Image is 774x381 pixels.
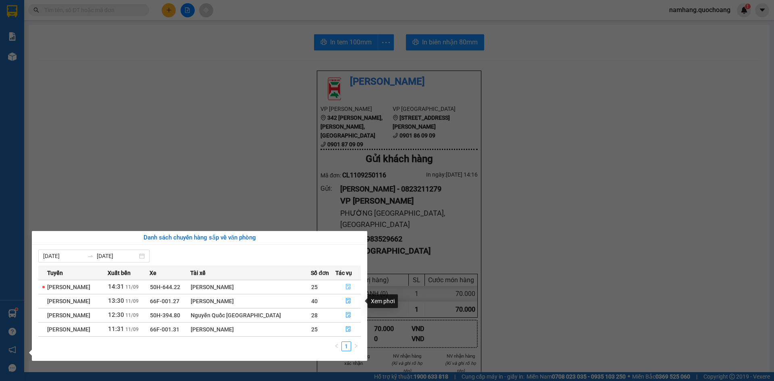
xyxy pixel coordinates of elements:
[190,269,206,277] span: Tài xế
[191,325,310,334] div: [PERSON_NAME]
[354,344,358,348] span: right
[47,312,90,319] span: [PERSON_NAME]
[332,341,341,351] li: Previous Page
[47,298,90,304] span: [PERSON_NAME]
[351,341,361,351] button: right
[47,284,90,290] span: [PERSON_NAME]
[335,269,352,277] span: Tác vụ
[108,297,124,304] span: 13:30
[150,269,156,277] span: Xe
[332,341,341,351] button: left
[336,295,361,308] button: file-done
[125,327,139,332] span: 11/09
[87,253,94,259] span: swap-right
[87,253,94,259] span: to
[345,298,351,304] span: file-done
[345,326,351,333] span: file-done
[43,252,84,260] input: Từ ngày
[38,233,361,243] div: Danh sách chuyến hàng sắp về văn phòng
[4,4,117,19] li: [PERSON_NAME]
[108,311,124,319] span: 12:30
[191,311,310,320] div: Nguyễn Quốc [GEOGRAPHIC_DATA]
[336,281,361,294] button: file-done
[336,309,361,322] button: file-done
[311,326,318,333] span: 25
[47,269,63,277] span: Tuyến
[311,312,318,319] span: 28
[125,298,139,304] span: 11/09
[150,298,179,304] span: 66F-001.27
[342,342,351,351] a: 1
[97,252,137,260] input: Đến ngày
[191,283,310,291] div: [PERSON_NAME]
[336,323,361,336] button: file-done
[345,284,351,290] span: file-done
[150,312,180,319] span: 50H-394.80
[150,284,180,290] span: 50H-644.22
[311,269,329,277] span: Số đơn
[351,341,361,351] li: Next Page
[334,344,339,348] span: left
[4,34,56,43] li: VP [PERSON_NAME]
[108,269,131,277] span: Xuất bến
[311,284,318,290] span: 25
[125,284,139,290] span: 11/09
[150,326,179,333] span: 66F-001.31
[56,34,107,61] li: VP [GEOGRAPHIC_DATA]
[368,294,398,308] div: Xem phơi
[47,326,90,333] span: [PERSON_NAME]
[108,283,124,290] span: 14:31
[125,312,139,318] span: 11/09
[108,325,124,333] span: 11:31
[311,298,318,304] span: 40
[191,297,310,306] div: [PERSON_NAME]
[345,312,351,319] span: file-done
[4,45,10,50] span: environment
[4,4,32,32] img: logo.jpg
